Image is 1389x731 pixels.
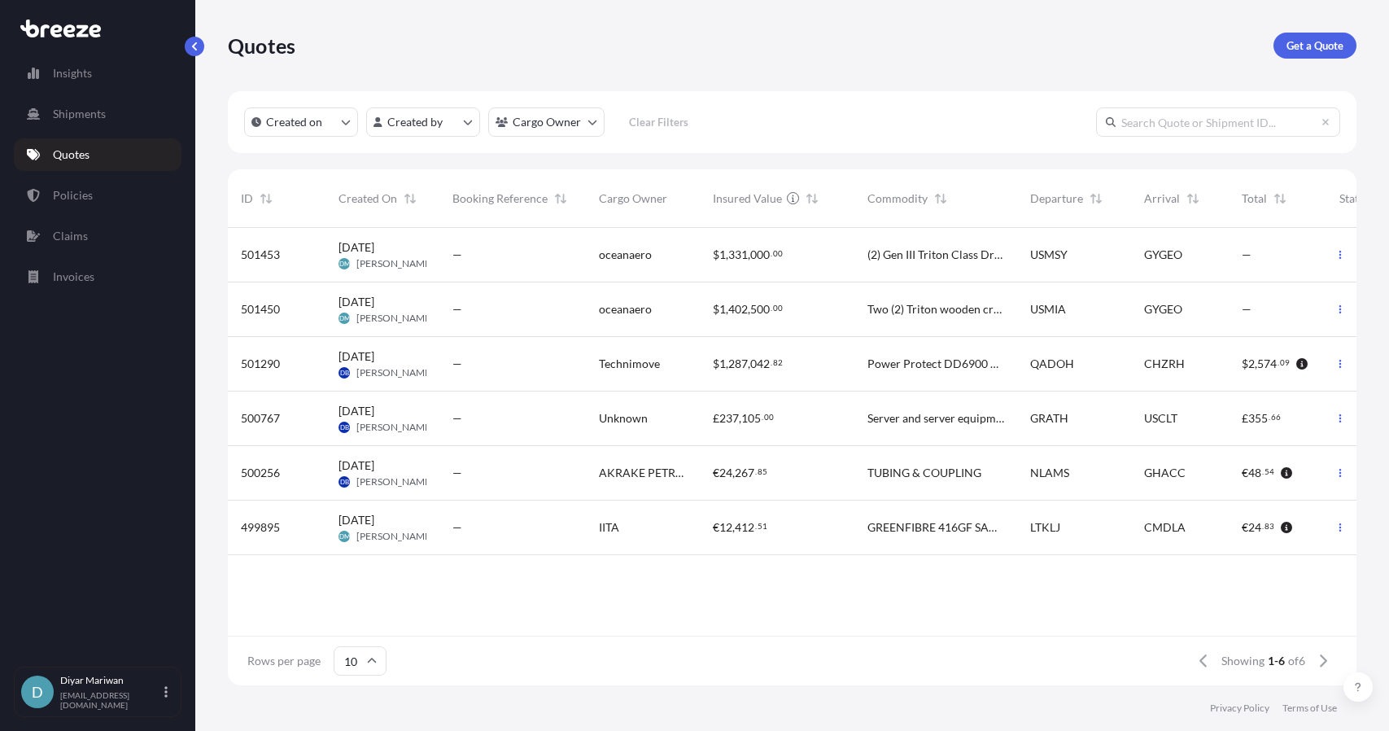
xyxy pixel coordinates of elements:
[867,190,928,207] span: Commodity
[1288,653,1305,669] span: of 6
[599,247,652,263] span: oceanaero
[599,465,687,481] span: AKRAKE PETROLEUM BENIN S.A.
[53,106,106,122] p: Shipments
[599,356,660,372] span: Technimove
[1030,301,1066,317] span: USMIA
[735,467,754,479] span: 267
[356,257,434,270] span: [PERSON_NAME]
[14,98,181,130] a: Shipments
[1144,247,1182,263] span: GYGEO
[758,523,767,529] span: 51
[356,312,434,325] span: [PERSON_NAME]
[750,249,770,260] span: 000
[728,304,748,315] span: 402
[719,413,739,424] span: 237
[1183,189,1203,208] button: Sort
[452,465,462,481] span: —
[452,519,462,536] span: —
[14,260,181,293] a: Invoices
[802,189,822,208] button: Sort
[1248,413,1268,424] span: 355
[14,57,181,90] a: Insights
[1242,413,1248,424] span: £
[599,190,667,207] span: Cargo Owner
[599,410,648,427] span: Unknown
[53,147,90,163] p: Quotes
[387,114,443,130] p: Created by
[452,190,548,207] span: Booking Reference
[53,187,93,204] p: Policies
[339,457,374,474] span: [DATE]
[1273,33,1356,59] a: Get a Quote
[241,356,280,372] span: 501290
[726,358,728,370] span: ,
[339,239,374,256] span: [DATE]
[551,189,570,208] button: Sort
[771,360,772,365] span: .
[1269,414,1270,420] span: .
[762,414,763,420] span: .
[513,114,581,130] p: Cargo Owner
[748,358,750,370] span: ,
[241,465,280,481] span: 500256
[741,413,761,424] span: 105
[339,294,374,310] span: [DATE]
[1242,522,1248,533] span: €
[1221,653,1265,669] span: Showing
[14,220,181,252] a: Claims
[241,301,280,317] span: 501450
[1030,247,1068,263] span: USMSY
[728,358,748,370] span: 287
[60,690,161,710] p: [EMAIL_ADDRESS][DOMAIN_NAME]
[867,410,1004,427] span: Server and server equipment
[713,358,719,370] span: $
[1280,360,1290,365] span: 09
[241,519,280,536] span: 499895
[1144,356,1185,372] span: CHZRH
[758,469,767,475] span: 85
[1248,467,1261,479] span: 48
[1030,410,1068,427] span: GRATH
[867,519,1004,536] span: GREENFIBRE 416GF SAC 70L
[1030,519,1060,536] span: LTKLJ
[1210,702,1269,715] p: Privacy Policy
[599,519,619,536] span: IITA
[732,467,735,479] span: ,
[1242,358,1248,370] span: $
[266,114,322,130] p: Created on
[867,356,1004,372] span: Power Protect DD6900 & VxRail New 16G -VP760
[356,421,434,434] span: [PERSON_NAME]
[1339,190,1370,207] span: Status
[366,107,480,137] button: createdBy Filter options
[1248,522,1261,533] span: 24
[726,249,728,260] span: ,
[748,249,750,260] span: ,
[719,304,726,315] span: 1
[599,301,652,317] span: oceanaero
[1030,190,1083,207] span: Departure
[732,522,735,533] span: ,
[735,522,754,533] span: 412
[339,256,350,272] span: DM
[1242,467,1248,479] span: €
[244,107,358,137] button: createdOn Filter options
[1086,189,1106,208] button: Sort
[1144,410,1177,427] span: USCLT
[452,301,462,317] span: —
[1282,702,1337,715] p: Terms of Use
[1270,189,1290,208] button: Sort
[1030,465,1069,481] span: NLAMS
[256,189,276,208] button: Sort
[750,304,770,315] span: 500
[713,467,719,479] span: €
[713,304,719,315] span: $
[1268,653,1285,669] span: 1-6
[713,413,719,424] span: £
[713,249,719,260] span: $
[867,301,1004,317] span: Two (2) Triton wooden crates. Each identical (490 x 195 x 198cm). Weight 3200kgs each. Four (4) i...
[1144,301,1182,317] span: GYGEO
[1271,414,1281,420] span: 66
[1248,358,1255,370] span: 2
[53,65,92,81] p: Insights
[247,653,321,669] span: Rows per page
